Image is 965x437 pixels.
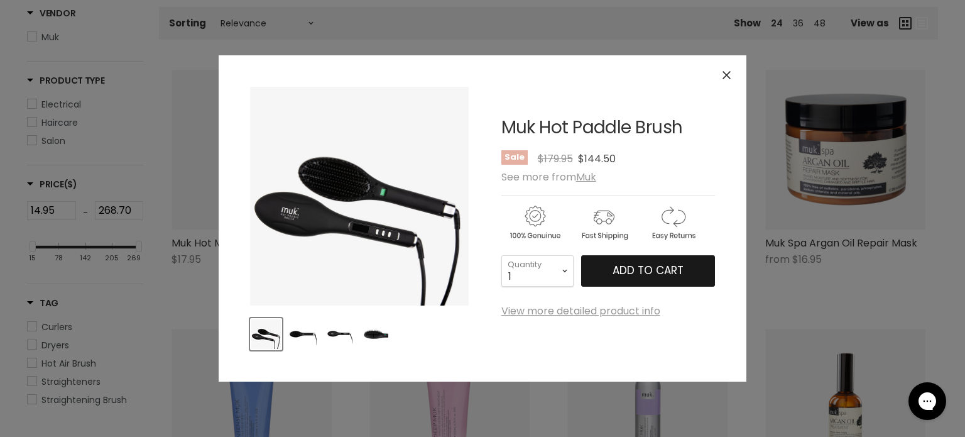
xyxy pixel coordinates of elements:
button: Muk Hot Paddle Brush [286,318,318,350]
button: Muk Hot Paddle Brush [357,318,390,350]
span: Add to cart [613,263,684,278]
button: Add to cart [581,255,715,287]
img: Muk Hot Paddle Brush [251,319,281,349]
img: Muk Hot Paddle Brush [323,319,352,349]
select: Quantity [501,255,574,287]
img: shipping.gif [570,204,637,242]
div: Product thumbnails [248,314,471,350]
img: genuine.gif [501,204,568,242]
span: Sale [501,150,528,165]
a: Muk [576,170,596,184]
button: Muk Hot Paddle Brush [250,318,282,350]
img: returns.gif [640,204,706,242]
button: Muk Hot Paddle Brush [322,318,354,350]
a: View more detailed product info [501,306,660,317]
iframe: Gorgias live chat messenger [902,378,952,424]
img: Muk Hot Paddle Brush [250,87,469,306]
span: See more from [501,170,596,184]
img: Muk Hot Paddle Brush [287,319,317,349]
span: $144.50 [578,152,616,166]
button: Close [713,62,740,89]
a: Muk Hot Paddle Brush [501,115,683,140]
img: Muk Hot Paddle Brush [359,319,388,349]
div: Muk Hot Paddle Brush image. Click or Scroll to Zoom. [250,87,469,306]
span: $179.95 [538,152,573,166]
